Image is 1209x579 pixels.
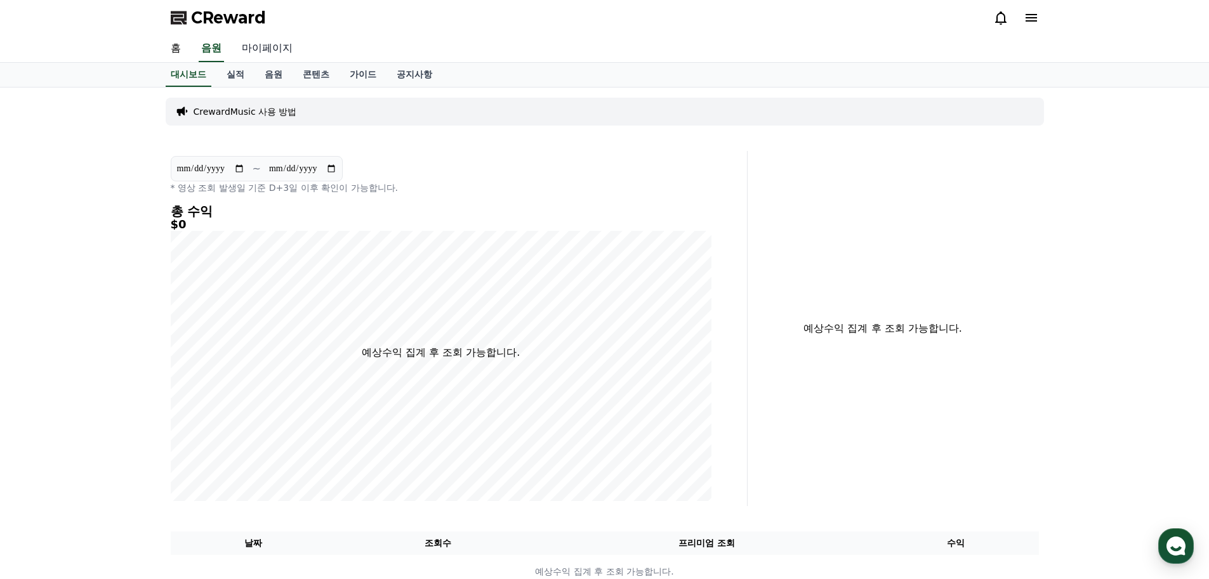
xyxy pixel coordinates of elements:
span: 홈 [40,421,48,431]
a: 홈 [161,36,191,62]
th: 프리미엄 조회 [540,531,873,555]
p: ~ [253,161,261,176]
a: 가이드 [340,63,386,87]
a: CrewardMusic 사용 방법 [194,105,297,118]
a: 콘텐츠 [293,63,340,87]
p: * 영상 조회 발생일 기준 D+3일 이후 확인이 가능합니다. [171,181,711,194]
a: 설정 [164,402,244,434]
h5: $0 [171,218,711,231]
a: 대화 [84,402,164,434]
a: 마이페이지 [232,36,303,62]
p: 예상수익 집계 후 조회 가능합니다. [758,321,1008,336]
p: 예상수익 집계 후 조회 가능합니다. [171,565,1038,578]
a: 실적 [216,63,254,87]
a: 홈 [4,402,84,434]
th: 조회수 [336,531,539,555]
a: 음원 [199,36,224,62]
a: CReward [171,8,266,28]
th: 수익 [873,531,1039,555]
span: 설정 [196,421,211,431]
a: 대시보드 [166,63,211,87]
th: 날짜 [171,531,336,555]
p: 예상수익 집계 후 조회 가능합니다. [362,345,520,360]
a: 공지사항 [386,63,442,87]
a: 음원 [254,63,293,87]
span: 대화 [116,422,131,432]
span: CReward [191,8,266,28]
h4: 총 수익 [171,204,711,218]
